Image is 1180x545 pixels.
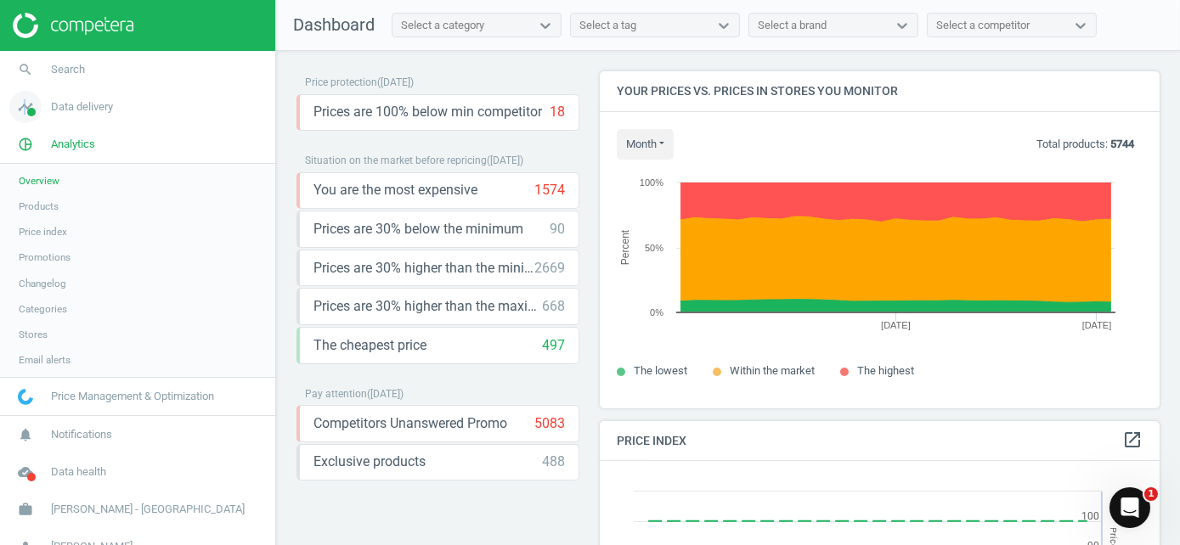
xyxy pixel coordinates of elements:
[534,414,565,433] div: 5083
[534,181,565,199] div: 1574
[9,91,42,123] i: timeline
[857,364,914,377] span: The highest
[51,502,245,517] span: [PERSON_NAME] - [GEOGRAPHIC_DATA]
[19,225,67,239] span: Price index
[313,414,507,433] span: Competitors Unanswered Promo
[51,389,214,404] span: Price Management & Optimization
[313,452,426,471] span: Exclusive products
[19,302,67,316] span: Categories
[9,53,42,86] i: search
[1081,510,1099,522] text: 100
[51,427,112,442] span: Notifications
[1122,430,1143,452] a: open_in_new
[19,199,59,213] span: Products
[313,220,523,239] span: Prices are 30% below the minimum
[51,137,95,152] span: Analytics
[487,155,523,166] span: ( [DATE] )
[19,353,71,367] span: Email alerts
[313,181,477,199] span: You are the most expensive
[645,243,663,253] text: 50%
[634,364,687,377] span: The lowest
[1036,137,1134,152] p: Total products:
[13,13,133,38] img: ajHJNr6hYgQAAAAASUVORK5CYII=
[305,155,487,166] span: Situation on the market before repricing
[542,452,565,471] div: 488
[619,229,631,265] tspan: Percent
[51,99,113,115] span: Data delivery
[19,250,71,264] span: Promotions
[367,388,404,400] span: ( [DATE] )
[401,18,484,33] div: Select a category
[19,174,59,188] span: Overview
[51,62,85,77] span: Search
[1110,138,1134,150] b: 5744
[305,76,377,88] span: Price protection
[600,421,1160,461] h4: Price Index
[1109,487,1150,528] iframe: Intercom live chat
[377,76,414,88] span: ( [DATE] )
[19,328,48,341] span: Stores
[9,456,42,488] i: cloud_done
[936,18,1030,33] div: Select a competitor
[617,129,674,160] button: month
[1144,487,1158,501] span: 1
[534,259,565,278] div: 2669
[313,297,542,316] span: Prices are 30% higher than the maximal
[293,14,375,35] span: Dashboard
[640,177,663,188] text: 100%
[600,71,1160,111] h4: Your prices vs. prices in stores you monitor
[9,419,42,451] i: notifications
[1082,320,1112,330] tspan: [DATE]
[542,297,565,316] div: 668
[18,389,33,405] img: wGWNvw8QSZomAAAAABJRU5ErkJggg==
[550,220,565,239] div: 90
[730,364,815,377] span: Within the market
[19,277,66,290] span: Changelog
[51,464,106,480] span: Data health
[758,18,827,33] div: Select a brand
[1122,430,1143,450] i: open_in_new
[313,103,542,121] span: Prices are 100% below min competitor
[650,307,663,317] text: 0%
[579,18,636,33] div: Select a tag
[313,336,426,355] span: The cheapest price
[9,128,42,160] i: pie_chart_outlined
[313,259,534,278] span: Prices are 30% higher than the minimum
[550,103,565,121] div: 18
[881,320,911,330] tspan: [DATE]
[9,493,42,525] i: work
[542,336,565,355] div: 497
[305,388,367,400] span: Pay attention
